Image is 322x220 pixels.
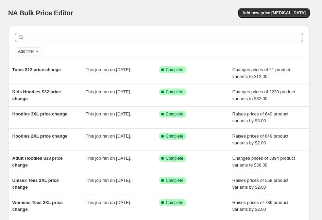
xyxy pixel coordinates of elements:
span: Totes $12 price change [12,67,61,72]
span: This job ran on [DATE]. [86,89,131,94]
span: Changes prices of 21 product variants to $12.00 [232,67,290,79]
span: Complete [166,178,183,183]
span: Raises prices of 649 product variants by $3.00 [232,111,288,123]
span: This job ran on [DATE]. [86,111,131,116]
span: Unisex Tees 2XL price change [12,178,59,190]
span: Add filter [18,49,34,54]
span: Changes prices of 2230 product variants to $32.00 [232,89,295,101]
span: Complete [166,200,183,205]
span: Adult Hoodies $38 price change [12,156,63,168]
span: Changes prices of 3894 product variants to $38.00 [232,156,295,168]
span: Womens Tees 2XL price change [12,200,63,212]
span: Add new price [MEDICAL_DATA] [242,10,306,16]
span: Raises prices of 736 product variants by $2.00 [232,200,288,212]
span: Hoodies 3XL price change [12,111,67,116]
span: This job ran on [DATE]. [86,133,131,139]
button: Add new price [MEDICAL_DATA] [238,8,310,18]
span: This job ran on [DATE]. [86,67,131,72]
span: This job ran on [DATE]. [86,156,131,161]
span: Kids Hoodies $32 price change [12,89,61,101]
span: Complete [166,67,183,73]
span: This job ran on [DATE]. [86,200,131,205]
span: Raises prices of 559 product variants by $2.00 [232,178,288,190]
span: Complete [166,156,183,161]
span: Complete [166,133,183,139]
span: Complete [166,89,183,95]
span: Hoodies 2XL price change [12,133,67,139]
span: Raises prices of 649 product variants by $2.00 [232,133,288,145]
span: NA Bulk Price Editor [8,9,73,17]
span: This job ran on [DATE]. [86,178,131,183]
button: Add filter [15,47,42,56]
span: Complete [166,111,183,117]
